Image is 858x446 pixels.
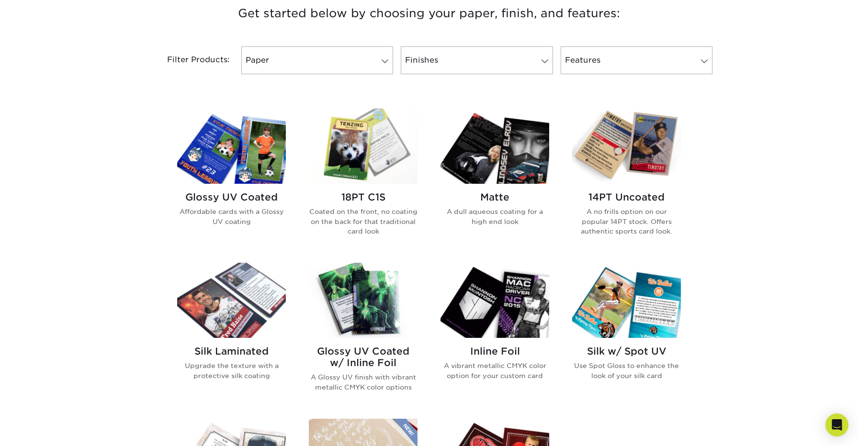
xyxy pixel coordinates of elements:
[440,191,549,203] h2: Matte
[309,191,418,203] h2: 18PT C1S
[177,346,286,357] h2: Silk Laminated
[177,207,286,226] p: Affordable cards with a Glossy UV coating
[572,109,681,184] img: 14PT Uncoated Trading Cards
[309,372,418,392] p: A Glossy UV finish with vibrant metallic CMYK color options
[401,46,553,74] a: Finishes
[572,263,681,407] a: Silk w/ Spot UV Trading Cards Silk w/ Spot UV Use Spot Gloss to enhance the look of your silk card
[572,191,681,203] h2: 14PT Uncoated
[572,109,681,251] a: 14PT Uncoated Trading Cards 14PT Uncoated A no frills option on our popular 14PT stock. Offers au...
[309,109,418,184] img: 18PT C1S Trading Cards
[440,346,549,357] h2: Inline Foil
[440,109,549,251] a: Matte Trading Cards Matte A dull aqueous coating for a high end look
[440,263,549,407] a: Inline Foil Trading Cards Inline Foil A vibrant metallic CMYK color option for your custom card
[177,109,286,184] img: Glossy UV Coated Trading Cards
[177,109,286,251] a: Glossy UV Coated Trading Cards Glossy UV Coated Affordable cards with a Glossy UV coating
[142,46,237,74] div: Filter Products:
[309,109,418,251] a: 18PT C1S Trading Cards 18PT C1S Coated on the front, no coating on the back for that traditional ...
[572,207,681,236] p: A no frills option on our popular 14PT stock. Offers authentic sports card look.
[2,417,81,443] iframe: Google Customer Reviews
[309,346,418,368] h2: Glossy UV Coated w/ Inline Foil
[440,263,549,338] img: Inline Foil Trading Cards
[572,361,681,380] p: Use Spot Gloss to enhance the look of your silk card
[825,413,848,436] div: Open Intercom Messenger
[241,46,393,74] a: Paper
[177,263,286,338] img: Silk Laminated Trading Cards
[177,263,286,407] a: Silk Laminated Trading Cards Silk Laminated Upgrade the texture with a protective silk coating
[309,263,418,338] img: Glossy UV Coated w/ Inline Foil Trading Cards
[309,207,418,236] p: Coated on the front, no coating on the back for that traditional card look
[440,207,549,226] p: A dull aqueous coating for a high end look
[177,191,286,203] h2: Glossy UV Coated
[572,346,681,357] h2: Silk w/ Spot UV
[561,46,712,74] a: Features
[440,361,549,380] p: A vibrant metallic CMYK color option for your custom card
[309,263,418,407] a: Glossy UV Coated w/ Inline Foil Trading Cards Glossy UV Coated w/ Inline Foil A Glossy UV finish ...
[572,263,681,338] img: Silk w/ Spot UV Trading Cards
[440,109,549,184] img: Matte Trading Cards
[177,361,286,380] p: Upgrade the texture with a protective silk coating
